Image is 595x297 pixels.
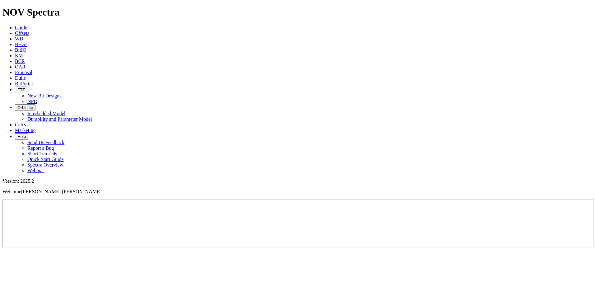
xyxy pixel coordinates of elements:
[17,134,26,139] span: Help
[15,36,23,41] a: WD
[27,140,64,145] a: Send Us Feedback
[27,157,63,162] a: Quick Start Guide
[27,168,44,173] a: Webinar
[2,7,593,18] h1: NOV Spectra
[15,53,23,58] a: KM
[27,151,57,156] a: Short Tutorials
[27,111,65,116] a: Interbedded Model
[15,122,26,127] a: Calcs
[15,81,33,86] a: BitPortal
[2,178,593,184] div: Version: 2025.2
[27,99,37,104] a: NPD
[15,75,26,81] a: Dulls
[15,133,28,140] button: Help
[27,116,92,122] a: Durability and Parameter Model
[17,105,33,110] span: OrbitLite
[15,64,26,69] a: OAR
[2,189,593,195] p: Welcome
[15,70,32,75] a: Proposal
[15,31,29,36] a: Offsets
[15,47,26,53] a: BitIQ
[27,93,61,98] a: New Bit Designs
[15,42,27,47] a: BHAs
[17,87,25,92] span: FTT
[21,189,101,194] span: [PERSON_NAME] [PERSON_NAME]
[15,87,27,93] button: FTT
[27,145,54,151] a: Report a Bug
[15,104,35,111] button: OrbitLite
[27,162,63,167] a: Spectra Overview
[15,59,25,64] a: BCR
[15,25,27,30] a: Guide
[15,128,36,133] a: Marketing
